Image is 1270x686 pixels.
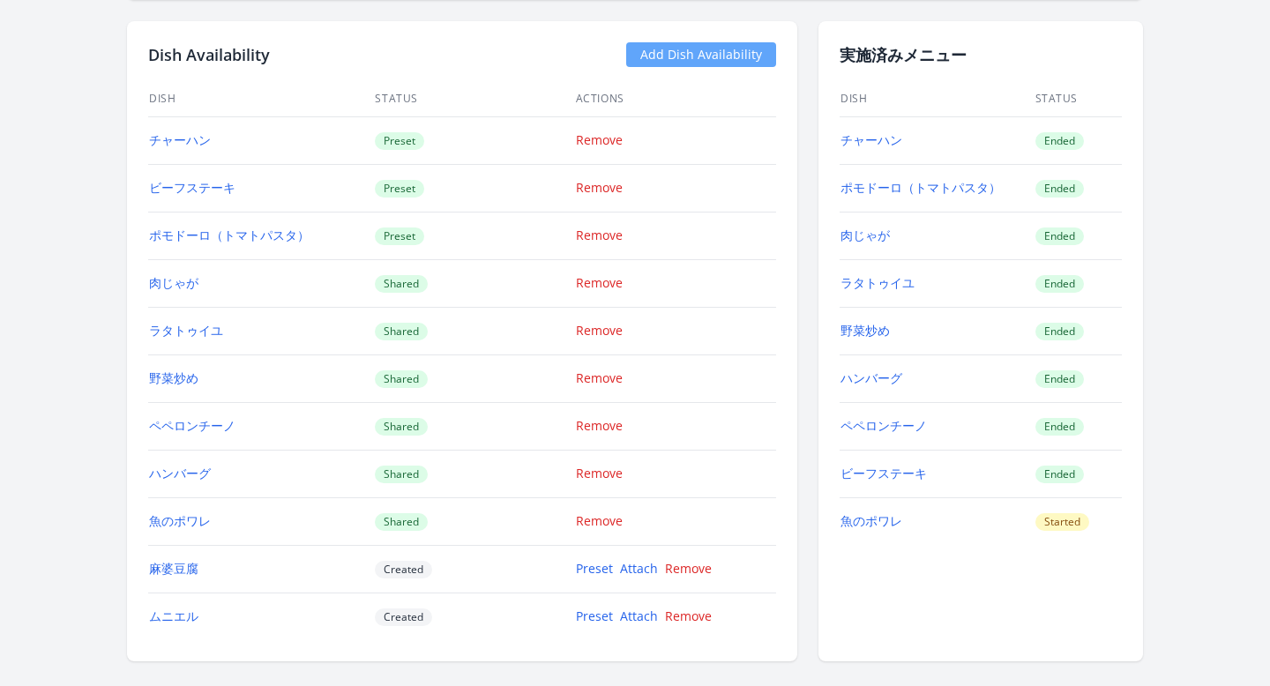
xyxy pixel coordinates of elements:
a: 魚のポワレ [149,512,211,529]
a: 野菜炒め [149,369,198,386]
a: チャーハン [149,131,211,148]
span: Ended [1035,180,1084,198]
a: 野菜炒め [840,322,890,339]
a: Preset [576,608,613,624]
a: Remove [576,322,623,339]
span: Ended [1035,275,1084,293]
a: Remove [576,227,623,243]
a: Remove [576,131,623,148]
span: Shared [375,513,428,531]
a: 肉じゃが [149,274,198,291]
span: Shared [375,275,428,293]
a: チャーハン [840,131,902,148]
span: Ended [1035,227,1084,245]
span: Started [1035,513,1089,531]
a: Remove [576,417,623,434]
a: 麻婆豆腐 [149,560,198,577]
span: Preset [375,132,424,150]
a: 魚のポワレ [840,512,902,529]
span: Shared [375,466,428,483]
span: Ended [1035,132,1084,150]
a: ムニエル [149,608,198,624]
a: Remove [576,369,623,386]
th: Status [1035,81,1123,117]
span: Created [375,608,432,626]
span: Preset [375,180,424,198]
span: Ended [1035,418,1084,436]
a: Remove [576,512,623,529]
th: Dish [148,81,374,117]
span: Ended [1035,466,1084,483]
a: ペペロンチーノ [149,417,235,434]
a: Remove [576,274,623,291]
a: ペペロンチーノ [840,417,927,434]
h2: Dish Availability [148,42,270,67]
span: Ended [1035,323,1084,340]
th: Dish [840,81,1035,117]
a: Attach [620,560,658,577]
span: Shared [375,323,428,340]
a: ラタトゥイユ [840,274,915,291]
span: Shared [375,418,428,436]
a: Add Dish Availability [626,42,776,67]
a: 肉じゃが [840,227,890,243]
th: Status [374,81,574,117]
a: Remove [665,560,712,577]
a: ハンバーグ [840,369,902,386]
a: Remove [665,608,712,624]
a: Remove [576,465,623,481]
a: ポモドーロ（トマトパスタ） [149,227,310,243]
a: ビーフステーキ [840,465,927,481]
a: Remove [576,179,623,196]
a: ラタトゥイユ [149,322,223,339]
th: Actions [575,81,776,117]
h2: 実施済みメニュー [840,42,1122,67]
span: Created [375,561,432,578]
span: Ended [1035,370,1084,388]
span: Shared [375,370,428,388]
a: ポモドーロ（トマトパスタ） [840,179,1001,196]
span: Preset [375,227,424,245]
a: Attach [620,608,658,624]
a: ハンバーグ [149,465,211,481]
a: Preset [576,560,613,577]
a: ビーフステーキ [149,179,235,196]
